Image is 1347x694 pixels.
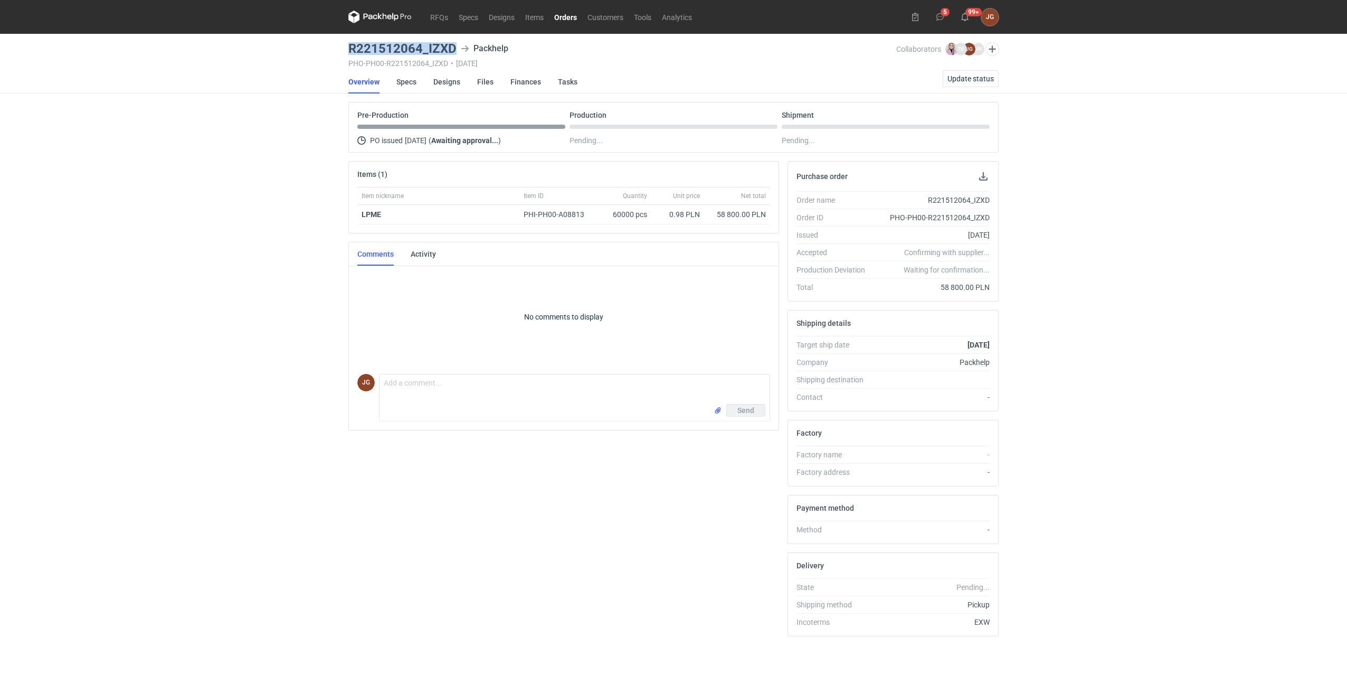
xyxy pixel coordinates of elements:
div: - [874,449,990,460]
span: Unit price [673,192,700,200]
em: Pending... [956,583,990,592]
h2: Items (1) [357,170,387,179]
figcaption: JG [963,43,975,55]
span: Item ID [524,192,544,200]
a: Overview [348,70,380,93]
em: Waiting for confirmation... [904,265,990,275]
a: Tools [629,11,657,23]
span: Quantity [623,192,647,200]
div: 58 800.00 PLN [708,209,766,220]
button: Update status [943,70,999,87]
span: Collaborators [896,45,941,53]
strong: Awaiting approval... [431,136,498,145]
span: Update status [947,75,994,82]
div: Joanna Grobelna [981,8,999,26]
span: ( [429,136,431,145]
div: Shipping destination [796,374,874,385]
div: R221512064_IZXD [874,195,990,205]
div: Production Deviation [796,265,874,275]
span: ) [498,136,501,145]
div: - [874,392,990,402]
a: Finances [510,70,541,93]
a: Designs [483,11,520,23]
div: 60000 pcs [599,205,651,224]
a: Items [520,11,549,23]
div: Company [796,357,874,368]
div: Method [796,524,874,535]
a: Orders [549,11,582,23]
div: State [796,582,874,593]
h2: Payment method [796,504,854,512]
div: [DATE] [874,230,990,240]
div: Accepted [796,247,874,258]
h2: Factory [796,429,822,437]
a: Specs [396,70,416,93]
figcaption: TB [954,43,967,55]
div: Packhelp [874,357,990,368]
div: Pending... [782,134,990,147]
a: Tasks [558,70,577,93]
button: JG [981,8,999,26]
div: Pickup [874,599,990,610]
div: Issued [796,230,874,240]
a: Customers [582,11,629,23]
a: RFQs [425,11,453,23]
span: • [451,59,453,68]
button: Edit collaborators [985,42,999,56]
div: 0.98 PLN [656,209,700,220]
div: Shipping method [796,599,874,610]
em: Confirming with supplier... [904,248,990,257]
h2: Delivery [796,561,824,570]
span: Item nickname [362,192,404,200]
a: Activity [411,242,436,266]
span: Send [737,407,754,414]
div: Factory name [796,449,874,460]
a: Files [477,70,494,93]
img: Klaudia Wiśniewska [945,43,958,55]
p: Production [570,111,606,119]
button: Download PO [977,170,990,183]
p: Pre-Production [357,111,409,119]
figcaption: MK [972,43,984,55]
span: Net total [741,192,766,200]
div: PHO-PH00-R221512064_IZXD [DATE] [348,59,896,68]
h3: R221512064_IZXD [348,42,457,55]
a: Analytics [657,11,697,23]
strong: [DATE] [967,341,990,349]
svg: Packhelp Pro [348,11,412,23]
button: 5 [932,8,948,25]
p: No comments to display [357,264,770,370]
div: Target ship date [796,340,874,350]
div: Incoterms [796,617,874,627]
p: Shipment [782,111,814,119]
span: Pending... [570,134,603,147]
button: 99+ [956,8,973,25]
div: - [874,467,990,477]
a: Specs [453,11,483,23]
div: - [874,524,990,535]
div: PHO-PH00-R221512064_IZXD [874,212,990,223]
div: Contact [796,392,874,402]
figcaption: JG [357,374,375,391]
div: EXW [874,617,990,627]
div: Order ID [796,212,874,223]
div: Factory address [796,467,874,477]
div: Order name [796,195,874,205]
h2: Purchase order [796,172,848,181]
div: 58 800.00 PLN [874,282,990,293]
a: LPME [362,210,381,219]
span: [DATE] [405,134,426,147]
button: Send [726,404,765,417]
div: Total [796,282,874,293]
div: PO issued [357,134,565,147]
div: Joanna Grobelna [357,374,375,391]
a: Comments [357,242,394,266]
div: PHI-PH00-A08813 [524,209,594,220]
h2: Shipping details [796,319,851,327]
a: Designs [433,70,460,93]
div: Packhelp [461,42,508,55]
